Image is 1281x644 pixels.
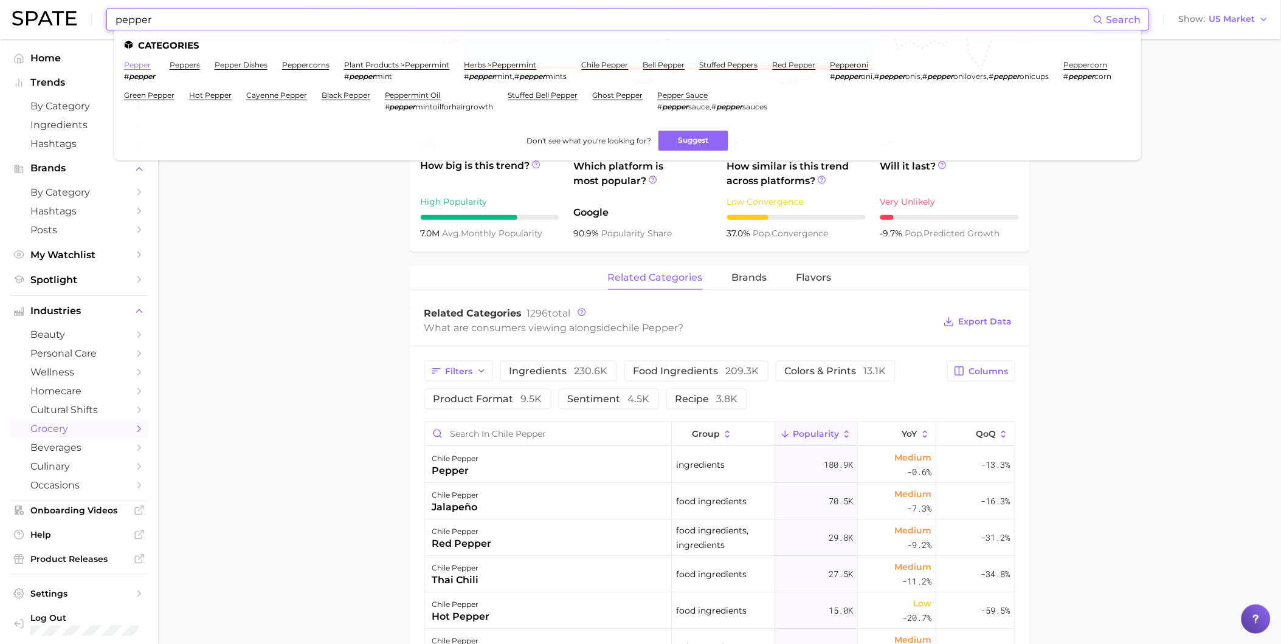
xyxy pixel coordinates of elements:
a: occasions [10,476,148,495]
a: grocery [10,419,148,438]
span: 13.1k [864,365,886,377]
span: total [527,307,571,319]
span: Filters [446,366,473,377]
a: wellness [10,363,148,382]
span: -20.7% [902,611,931,625]
span: sentiment [568,394,650,404]
span: sauces [743,102,768,111]
span: How big is this trend? [421,159,559,188]
a: herbs >peppermint [464,60,537,69]
span: 3.8k [717,393,738,405]
span: Help [30,529,128,540]
span: ingredients [676,457,725,472]
span: Don't see what you're looking for? [527,136,651,145]
span: onicups [1020,72,1049,81]
div: chile pepper [432,597,490,612]
abbr: popularity index [905,228,924,239]
span: Home [30,52,128,64]
span: -34.8% [981,567,1010,581]
span: Medium [894,487,931,501]
em: pepper [390,102,416,111]
span: wellness [30,366,128,378]
span: mint [375,72,393,81]
span: grocery [30,423,128,434]
a: by Category [10,97,148,115]
span: Medium [894,560,931,574]
a: beauty [10,325,148,344]
span: 70.5k [829,494,853,509]
a: green pepper [124,91,174,100]
em: pepper [717,102,743,111]
a: Help [10,526,148,544]
span: monthly popularity [443,228,543,239]
span: Will it last? [880,159,1019,188]
button: Suggest [658,131,728,151]
button: Brands [10,159,148,177]
span: Low [913,596,931,611]
span: 90.9% [574,228,602,239]
a: red pepper [773,60,816,69]
a: chile pepper [582,60,629,69]
div: 7 / 10 [421,215,559,220]
span: mintoilforhairgrowth [416,102,494,111]
span: QoQ [976,429,996,439]
span: food ingredients [676,603,747,618]
span: # [515,72,520,81]
button: Columns [947,361,1015,382]
div: chile pepper [432,561,479,575]
span: 1296 [527,307,548,319]
span: 180.9k [824,457,853,472]
a: pepperoni [830,60,869,69]
div: thai chili [432,573,479,587]
a: by Category [10,183,148,202]
span: -11.2% [902,574,931,589]
span: brands [732,272,767,283]
em: pepper [835,72,861,81]
span: convergence [753,228,829,239]
span: -31.2% [981,530,1010,545]
span: -16.3% [981,494,1010,509]
a: homecare [10,382,148,400]
span: Google [574,205,713,220]
button: YoY [858,422,936,446]
a: peppercorn [1064,60,1108,69]
div: High Popularity [421,194,559,209]
a: black pepper [322,91,370,100]
span: ingredients [509,366,608,376]
span: 37.0% [727,228,753,239]
span: # [385,102,390,111]
button: chile pepperthai chilifood ingredients27.5kMedium-11.2%-34.8% [425,556,1015,592]
span: beverages [30,442,128,453]
a: culinary [10,457,148,476]
span: Ingredients [30,119,128,131]
span: related categories [608,272,703,283]
button: Export Data [941,313,1015,331]
div: , [464,72,567,81]
span: food ingredients [676,494,747,509]
span: personal care [30,348,128,359]
span: chile pepper [617,322,678,334]
a: Ingredients [10,115,148,134]
button: Trends [10,74,148,92]
li: Categories [124,40,1131,50]
span: -7.3% [907,501,931,516]
span: Trends [30,77,128,88]
a: cayenne pepper [246,91,307,100]
span: # [989,72,994,81]
span: Product Releases [30,553,128,564]
a: peppers [170,60,200,69]
a: beverages [10,438,148,457]
div: jalapeño [432,500,479,515]
span: -9.7% [880,228,905,239]
span: My Watchlist [30,249,128,261]
img: SPATE [12,11,77,26]
span: # [923,72,928,81]
span: Posts [30,224,128,236]
span: # [464,72,469,81]
a: pepper [124,60,151,69]
span: -9.2% [907,538,931,552]
span: 9.5k [521,393,542,405]
a: pepper dishes [215,60,268,69]
em: pepper [520,72,546,81]
span: Which platform is most popular? [574,159,713,199]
